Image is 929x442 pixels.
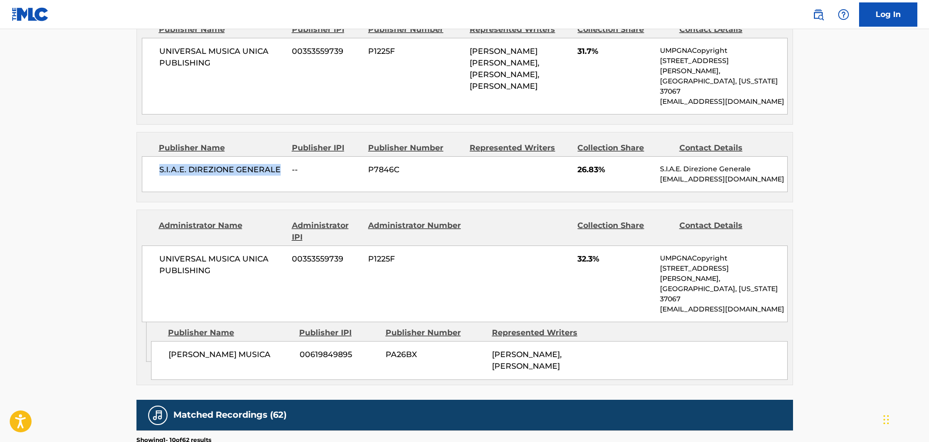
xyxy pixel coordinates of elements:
img: Matched Recordings [152,409,164,421]
img: help [838,9,849,20]
div: Administrator Name [159,220,285,243]
p: [STREET_ADDRESS][PERSON_NAME], [660,56,787,76]
div: Collection Share [577,24,672,35]
div: Publisher Number [368,24,462,35]
div: Collection Share [577,142,672,154]
div: Contact Details [679,220,774,243]
div: Administrator Number [368,220,462,243]
span: P1225F [368,46,462,57]
div: Help [834,5,853,24]
span: P7846C [368,164,462,176]
p: S.I.A.E. Direzione Generale [660,164,787,174]
img: search [812,9,824,20]
p: [GEOGRAPHIC_DATA], [US_STATE] 37067 [660,284,787,304]
div: Represented Writers [492,327,591,339]
p: [STREET_ADDRESS][PERSON_NAME], [660,263,787,284]
span: UNIVERSAL MUSICA UNICA PUBLISHING [159,253,285,277]
div: Publisher Name [159,24,285,35]
span: P1225F [368,253,462,265]
span: UNIVERSAL MUSICA UNICA PUBLISHING [159,46,285,69]
div: Publisher Name [168,327,292,339]
div: Drag [883,405,889,434]
span: 00353559739 [292,253,361,265]
div: Publisher Number [368,142,462,154]
div: Contact Details [679,142,774,154]
span: 31.7% [577,46,653,57]
p: [EMAIL_ADDRESS][DOMAIN_NAME] [660,97,787,107]
a: Public Search [809,5,828,24]
span: [PERSON_NAME] MUSICA [169,349,292,360]
span: -- [292,164,361,176]
div: Publisher IPI [299,327,378,339]
iframe: Chat Widget [880,395,929,442]
h5: Matched Recordings (62) [173,409,287,421]
span: [PERSON_NAME] [PERSON_NAME], [PERSON_NAME], [PERSON_NAME] [470,47,540,91]
span: 26.83% [577,164,653,176]
p: [GEOGRAPHIC_DATA], [US_STATE] 37067 [660,76,787,97]
div: Publisher IPI [292,142,361,154]
span: 00619849895 [300,349,378,360]
span: 00353559739 [292,46,361,57]
div: Publisher IPI [292,24,361,35]
span: S.I.A.E. DIREZIONE GENERALE [159,164,285,176]
img: MLC Logo [12,7,49,21]
div: Represented Writers [470,24,570,35]
div: Publisher Number [386,327,485,339]
span: 32.3% [577,253,653,265]
span: [PERSON_NAME], [PERSON_NAME] [492,350,562,371]
div: Contact Details [679,24,774,35]
div: Collection Share [577,220,672,243]
div: Publisher Name [159,142,285,154]
p: [EMAIL_ADDRESS][DOMAIN_NAME] [660,304,787,314]
p: UMPGNACopyright [660,253,787,263]
span: PA26BX [386,349,485,360]
div: Administrator IPI [292,220,361,243]
div: Represented Writers [470,142,570,154]
p: UMPGNACopyright [660,46,787,56]
p: [EMAIL_ADDRESS][DOMAIN_NAME] [660,174,787,184]
a: Log In [859,2,917,27]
